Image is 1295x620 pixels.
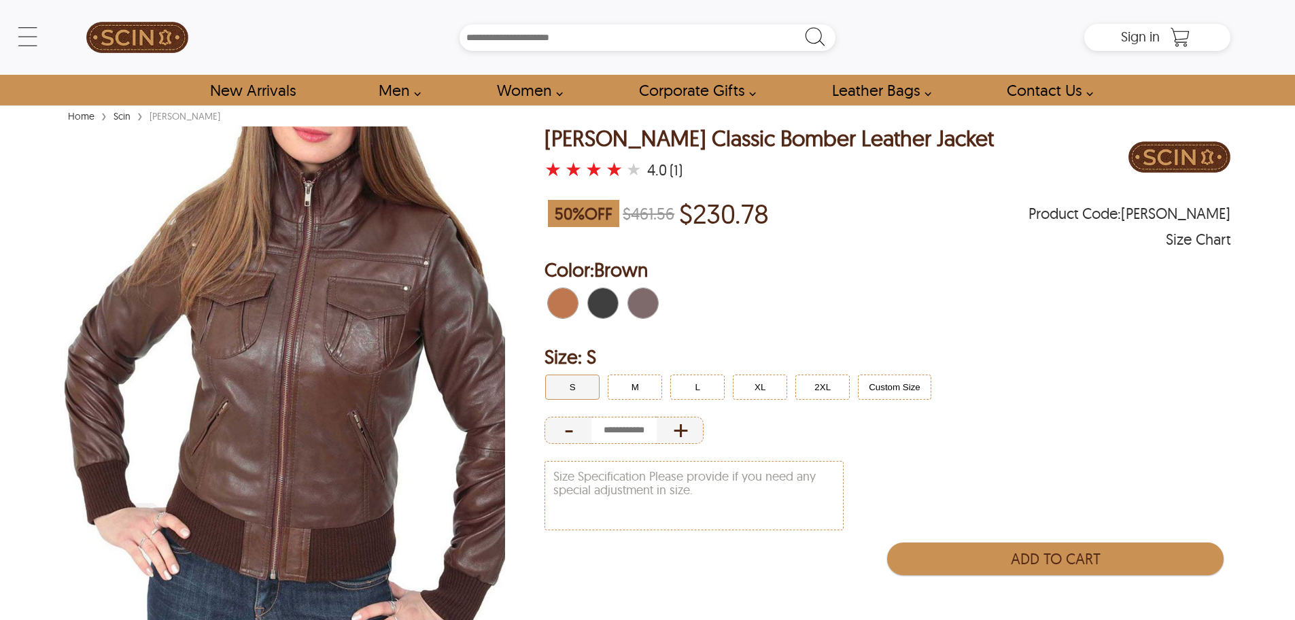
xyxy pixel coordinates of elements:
button: Click to select Custom Size [858,375,931,400]
button: Click to select M [608,375,662,400]
a: Sign in [1121,33,1160,44]
span: Brown [594,258,648,281]
a: Brand Logo PDP Image [1128,126,1230,191]
div: Size Chart [1166,232,1230,246]
button: Click to select XL [733,375,787,400]
a: Shop New Arrivals [194,75,311,105]
div: Black [585,285,621,322]
img: SCIN [86,7,188,68]
label: 3 rating [585,162,602,176]
div: Increase Quantity of Item [657,417,704,444]
label: 5 rating [626,162,641,176]
div: Tan Brown [545,285,581,322]
a: contact-us [991,75,1101,105]
div: [PERSON_NAME] Classic Bomber Leather Jacket [545,126,994,150]
label: 2 rating [565,162,582,176]
span: Sign in [1121,28,1160,45]
a: Shop Leather Corporate Gifts [623,75,763,105]
iframe: PayPal [888,582,1224,613]
p: Price of $230.78 [679,198,769,229]
a: Alma Classic Bomber Leather Jacket with a 4 Star Rating and 1 Product Review } [545,160,644,179]
label: 1 rating [545,162,562,176]
span: 50 % OFF [548,200,619,227]
div: (1) [670,163,683,177]
textarea: Size Specification Please provide if you need any special adjustment in size. [545,462,843,530]
img: Brand Logo PDP Image [1128,126,1230,188]
a: Home [65,110,98,122]
span: › [137,103,143,127]
a: Scin [110,110,134,122]
a: shop men's leather jackets [363,75,428,105]
a: Shop Leather Bags [816,75,939,105]
div: 4.0 [647,163,667,177]
h2: Selected Filter by Size: S [545,343,1230,371]
h1: Alma Classic Bomber Leather Jacket [545,126,994,150]
span: Product Code: ALMA [1029,207,1230,220]
div: [PERSON_NAME] [146,109,224,123]
button: Click to select L [670,375,725,400]
h2: Selected Color: by Brown [545,256,1230,283]
label: 4 rating [606,162,623,176]
div: Decrease Quantity of Item [545,417,591,444]
a: Shop Women Leather Jackets [481,75,570,105]
div: Brown [625,285,661,322]
button: Click to select S [545,375,600,400]
button: Add to Cart [887,542,1223,575]
a: SCIN [65,7,210,68]
strike: $461.56 [623,203,674,224]
a: Shopping Cart [1167,27,1194,48]
button: Click to select 2XL [795,375,850,400]
span: › [101,103,107,127]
